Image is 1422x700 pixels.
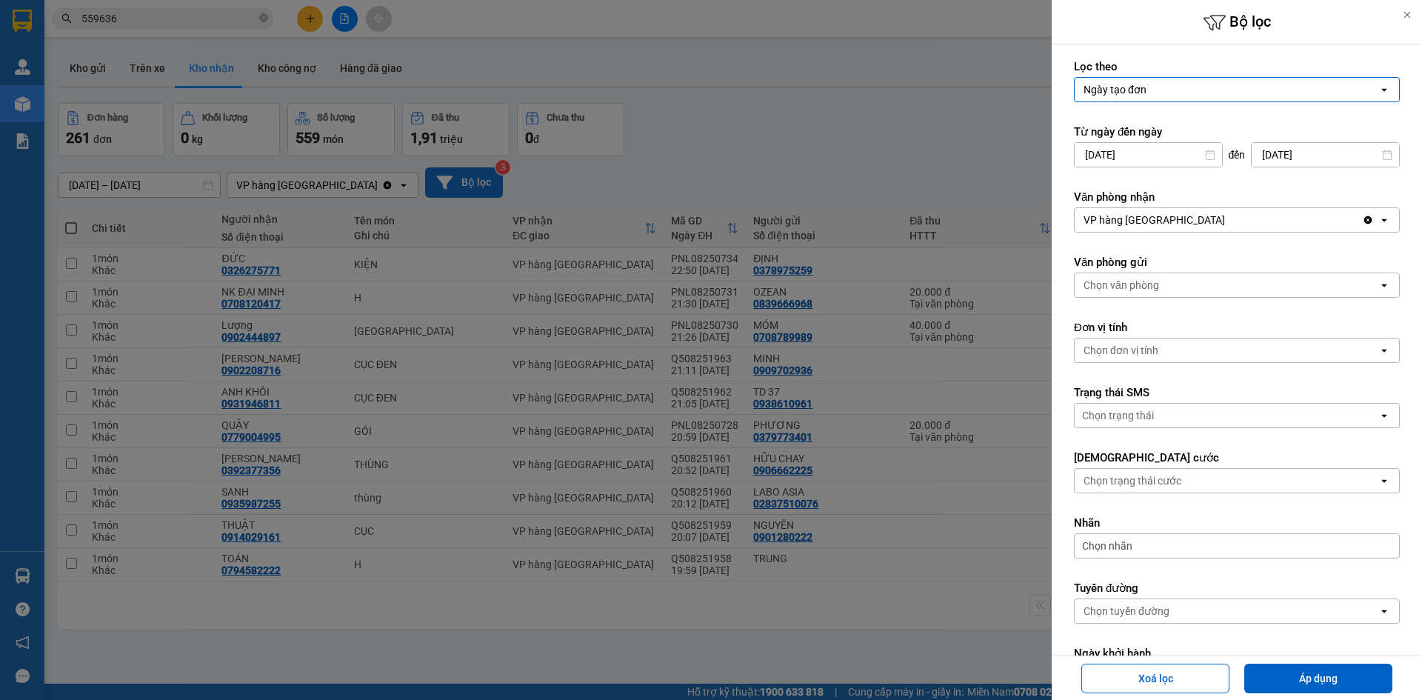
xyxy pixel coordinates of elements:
[1229,147,1246,162] span: đến
[1084,343,1158,358] div: Chọn đơn vị tính
[1378,410,1390,421] svg: open
[1084,604,1169,619] div: Chọn tuyến đường
[1244,664,1392,693] button: Áp dụng
[1378,605,1390,617] svg: open
[1074,255,1400,270] label: Văn phòng gửi
[1074,646,1400,661] label: Ngày khởi hành
[1074,581,1400,596] label: Tuyến đường
[1082,539,1132,553] span: Chọn nhãn
[1074,450,1400,465] label: [DEMOGRAPHIC_DATA] cước
[1252,143,1399,167] input: Select a date.
[1378,475,1390,487] svg: open
[1074,124,1400,139] label: Từ ngày đến ngày
[1362,214,1374,226] svg: Clear value
[1074,516,1400,530] label: Nhãn
[1074,59,1400,74] label: Lọc theo
[1378,344,1390,356] svg: open
[1075,143,1222,167] input: Select a date.
[1074,385,1400,400] label: Trạng thái SMS
[1074,320,1400,335] label: Đơn vị tính
[1052,11,1422,34] h6: Bộ lọc
[1148,82,1149,97] input: Selected Ngày tạo đơn.
[1074,190,1400,204] label: Văn phòng nhận
[1378,214,1390,226] svg: open
[1084,278,1159,293] div: Chọn văn phòng
[1082,408,1154,423] div: Chọn trạng thái
[1084,82,1146,97] div: Ngày tạo đơn
[1084,473,1181,488] div: Chọn trạng thái cước
[1081,664,1229,693] button: Xoá lọc
[1378,84,1390,96] svg: open
[1378,279,1390,291] svg: open
[1226,213,1228,227] input: Selected VP hàng Nha Trang.
[1084,213,1225,227] div: VP hàng [GEOGRAPHIC_DATA]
